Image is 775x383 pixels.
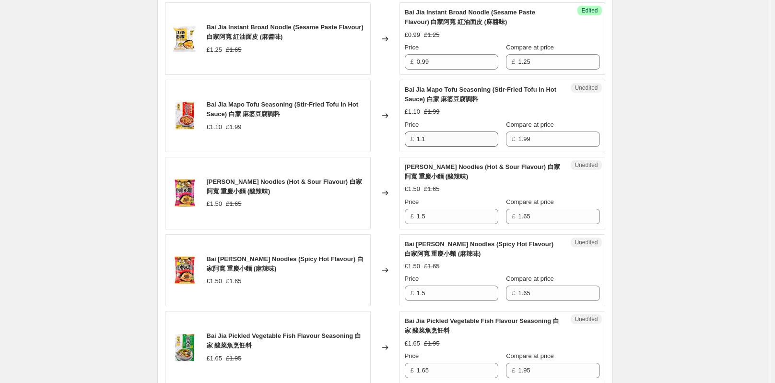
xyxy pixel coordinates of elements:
[512,289,515,297] span: £
[170,101,199,130] img: 6664c8b3-4a72-48d5-b292-0d76477098bb_10b31470-8011-4ccf-ab24-4e6710ba68e5_80x.jpg
[207,101,359,118] span: Bai Jia Mapo Tofu Seasoning (Stir-Fried Tofu in Hot Sauce) 白家 麻婆豆腐調料
[424,339,440,348] strike: £1.95
[405,121,419,128] span: Price
[207,45,223,55] div: £1.25
[512,58,515,65] span: £
[424,262,440,271] strike: £1.65
[207,199,223,209] div: £1.50
[506,44,554,51] span: Compare at price
[575,161,598,169] span: Unedited
[405,317,559,334] span: Bai Jia Pickled Vegetable Fish Flavour Seasoning 白家 酸菜魚烹飪料
[411,58,414,65] span: £
[405,44,419,51] span: Price
[506,198,554,205] span: Compare at price
[207,354,223,363] div: £1.65
[575,84,598,92] span: Unedited
[170,333,199,362] img: 281ac33b-238e-404b-bf67-357aaeb41f15_cb11b278-8487-4b90-8f90-db517b925450_80x.jpg
[170,256,199,285] img: 831c02b5-2c18-4d77-979c-f5213a6b86a9_d7bdae3c-6963-49b0-81f0-4d0408b18ba9_80x.jpg
[411,367,414,374] span: £
[405,262,421,271] div: £1.50
[226,276,242,286] strike: £1.65
[405,184,421,194] div: £1.50
[207,24,364,40] span: Bai Jia Instant Broad Noodle (Sesame Paste Flavour) 白家阿寬 紅油面皮 (麻醬味)
[207,255,364,272] span: Bai [PERSON_NAME] Noodles (Spicy Hot Flavour) 白家阿寬 重慶小麵 (麻辣味)
[424,107,440,117] strike: £1.99
[226,199,242,209] strike: £1.65
[405,339,421,348] div: £1.65
[512,213,515,220] span: £
[506,121,554,128] span: Compare at price
[575,315,598,323] span: Unedited
[170,179,199,207] img: 0e040e8d-9b82-4108-a413-736fc6cf2279_4169c2d7-18f7-4527-a4c7-f9a27d077ce5_80x.jpg
[405,198,419,205] span: Price
[506,352,554,359] span: Compare at price
[512,135,515,143] span: £
[226,122,242,132] strike: £1.99
[226,354,242,363] strike: £1.95
[405,9,535,25] span: Bai Jia Instant Broad Noodle (Sesame Paste Flavour) 白家阿寬 紅油面皮 (麻醬味)
[207,332,361,349] span: Bai Jia Pickled Vegetable Fish Flavour Seasoning 白家 酸菜魚烹飪料
[424,30,440,40] strike: £1.25
[405,107,421,117] div: £1.10
[405,30,421,40] div: £0.99
[405,352,419,359] span: Price
[411,289,414,297] span: £
[405,240,554,257] span: Bai [PERSON_NAME] Noodles (Spicy Hot Flavour) 白家阿寬 重慶小麵 (麻辣味)
[207,178,362,195] span: [PERSON_NAME] Noodles (Hot & Sour Flavour) 白家阿寬 重慶小麵 (酸辣味)
[581,7,598,14] span: Edited
[170,24,199,53] img: 95bce54a-ac64-4c57-bee9-c47f273cca2f_14dddb2c-013b-4c60-99a5-b2c0f73e380d_80x.jpg
[411,135,414,143] span: £
[405,86,557,103] span: Bai Jia Mapo Tofu Seasoning (Stir-Fried Tofu in Hot Sauce) 白家 麻婆豆腐調料
[411,213,414,220] span: £
[405,163,560,180] span: [PERSON_NAME] Noodles (Hot & Sour Flavour) 白家阿寬 重慶小麵 (酸辣味)
[506,275,554,282] span: Compare at price
[575,239,598,246] span: Unedited
[405,275,419,282] span: Price
[207,122,223,132] div: £1.10
[424,184,440,194] strike: £1.65
[512,367,515,374] span: £
[226,45,242,55] strike: £1.65
[207,276,223,286] div: £1.50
